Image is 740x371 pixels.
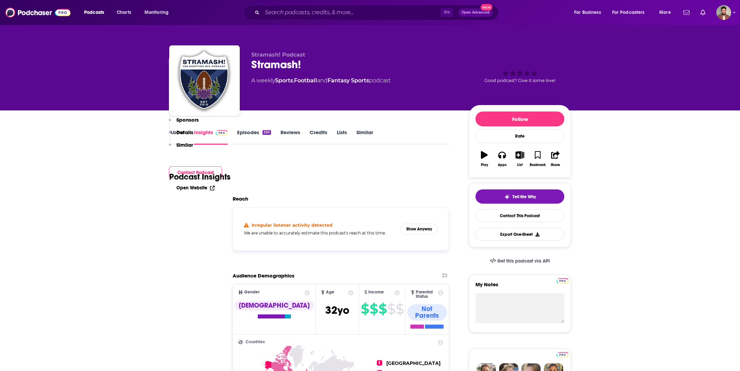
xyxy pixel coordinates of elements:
a: Show notifications dropdown [698,7,708,18]
span: Tell Me Why [512,194,536,200]
div: Apps [498,163,507,167]
a: Credits [310,129,327,145]
p: Details [176,129,193,136]
div: Bookmark [530,163,546,167]
span: More [659,8,671,17]
div: [DEMOGRAPHIC_DATA] [235,301,314,310]
img: Podchaser Pro [557,352,568,357]
button: tell me why sparkleTell Me Why [475,189,564,204]
span: Gender [244,290,259,294]
p: Similar [176,142,193,148]
a: Pro website [557,351,568,357]
span: Age [326,290,334,294]
a: Sports [275,77,293,84]
span: For Business [574,8,601,17]
span: $ [378,304,387,314]
button: Export One-Sheet [475,228,564,241]
h5: We are unable to accurately estimate this podcast's reach at this time. [244,230,395,235]
div: Rate [475,129,564,143]
a: Charts [112,7,135,18]
span: Parental Status [416,290,437,299]
button: List [511,147,529,171]
button: open menu [569,7,609,18]
span: 1 [377,360,382,366]
a: Reviews [280,129,300,145]
span: Stramash! Podcast [251,51,305,58]
img: User Profile [716,5,731,20]
button: Open AdvancedNew [459,8,493,17]
button: Apps [493,147,511,171]
span: ⌘ K [441,8,453,17]
div: Not Parents [407,304,447,321]
span: Income [368,290,384,294]
button: Share [547,147,564,171]
span: $ [370,304,378,314]
span: 32 yo [325,304,349,317]
span: Good podcast? Give it some love! [484,78,556,83]
span: and [317,77,328,84]
a: Pro website [557,277,568,284]
button: Similar [169,142,193,154]
span: , [293,77,294,84]
span: $ [396,304,404,314]
a: Open Website [176,185,215,191]
a: Contact This Podcast [475,209,564,222]
button: Details [169,129,193,142]
span: Countries [246,340,265,344]
div: List [517,163,523,167]
img: tell me why sparkle [504,194,510,200]
img: Podchaser - Follow, Share and Rate Podcasts [5,6,71,19]
button: Follow [475,111,564,126]
h4: Irregular listener activity detected [252,222,332,228]
img: Podchaser Pro [557,278,568,284]
div: Search podcasts, credits, & more... [250,5,505,20]
div: Good podcast? Give it some love! [469,51,571,94]
a: Fantasy Sports [328,77,369,84]
button: Show profile menu [716,5,731,20]
a: Show notifications dropdown [681,7,692,18]
span: For Podcasters [612,8,645,17]
img: Stramash! [171,47,238,115]
input: Search podcasts, credits, & more... [262,7,441,18]
h2: Reach [233,195,248,202]
span: Get this podcast via API [497,258,550,264]
span: Monitoring [144,8,169,17]
span: $ [361,304,369,314]
button: open menu [140,7,177,18]
button: Play [475,147,493,171]
span: $ [387,304,395,314]
div: Play [481,163,488,167]
div: Share [551,163,560,167]
a: Lists [337,129,347,145]
span: Charts [117,8,131,17]
a: Football [294,77,317,84]
span: Open Advanced [462,11,490,14]
h2: Audience Demographics [233,272,294,279]
button: Bookmark [529,147,546,171]
button: open menu [608,7,655,18]
a: Episodes330 [237,129,271,145]
a: Get this podcast via API [485,253,555,269]
button: Show Anyway [401,224,438,234]
button: Contact Podcast [169,166,222,179]
a: Similar [356,129,373,145]
span: Podcasts [84,8,104,17]
div: 330 [262,130,271,135]
span: Logged in as calmonaghan [716,5,731,20]
span: [GEOGRAPHIC_DATA] [386,360,441,366]
button: open menu [655,7,679,18]
button: open menu [79,7,113,18]
div: A weekly podcast [251,77,391,85]
span: New [481,4,493,11]
label: My Notes [475,281,564,293]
